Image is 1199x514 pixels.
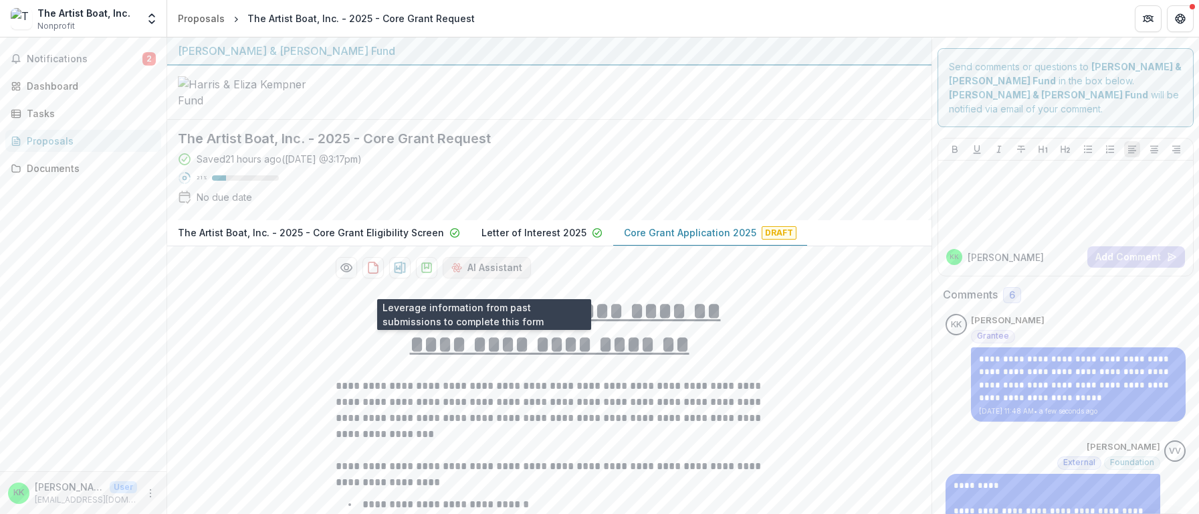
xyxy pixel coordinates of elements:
div: Karla Klay [13,489,24,497]
button: download-proposal [416,257,437,278]
div: The Artist Boat, Inc. [37,6,130,20]
div: Proposals [27,134,150,148]
div: Proposals [178,11,225,25]
button: Bold [947,141,963,157]
a: Proposals [173,9,230,28]
span: Grantee [977,331,1009,341]
p: [DATE] 11:48 AM • a few seconds ago [979,406,1178,416]
button: Align Left [1124,141,1140,157]
button: Underline [969,141,985,157]
div: Dashboard [27,79,150,93]
a: Proposals [5,130,161,152]
a: Tasks [5,102,161,124]
p: Core Grant Application 2025 [624,226,756,240]
div: Karla Klay [950,254,959,260]
p: [EMAIL_ADDRESS][DOMAIN_NAME] [35,494,137,506]
button: More [142,485,158,501]
span: Draft [762,226,796,240]
p: User [110,481,137,493]
nav: breadcrumb [173,9,480,28]
div: [PERSON_NAME] & [PERSON_NAME] Fund [178,43,921,59]
button: download-proposal [389,257,411,278]
p: Letter of Interest 2025 [481,226,586,240]
span: 2 [142,52,156,66]
div: Documents [27,161,150,175]
p: [PERSON_NAME] [35,480,104,494]
button: Align Center [1146,141,1162,157]
span: External [1063,458,1095,467]
span: Foundation [1110,458,1154,467]
button: Add Comment [1087,246,1185,268]
a: Documents [5,157,161,179]
div: Karla Klay [951,321,962,329]
span: 6 [1009,290,1015,301]
button: AI Assistant [443,257,531,278]
p: [PERSON_NAME] [1087,440,1160,454]
p: 21 % [197,173,207,183]
button: Open entity switcher [142,5,161,32]
button: Preview 95e7431a-d5d7-48db-a793-1a8f8ce230f4-2.pdf [336,257,357,278]
img: Harris & Eliza Kempner Fund [178,76,312,108]
button: Ordered List [1102,141,1118,157]
button: Notifications2 [5,48,161,70]
div: The Artist Boat, Inc. - 2025 - Core Grant Request [247,11,475,25]
button: Strike [1013,141,1029,157]
button: Italicize [991,141,1007,157]
p: [PERSON_NAME] [971,314,1045,327]
button: download-proposal [362,257,384,278]
button: Align Right [1168,141,1184,157]
span: Notifications [27,54,142,65]
button: Heading 2 [1057,141,1073,157]
p: [PERSON_NAME] [968,250,1044,264]
img: The Artist Boat, Inc. [11,8,32,29]
div: Saved 21 hours ago ( [DATE] @ 3:17pm ) [197,152,362,166]
a: Dashboard [5,75,161,97]
span: Nonprofit [37,20,75,32]
button: Partners [1135,5,1162,32]
div: Vivian Victoria [1169,447,1181,456]
p: The Artist Boat, Inc. - 2025 - Core Grant Eligibility Screen [178,226,444,240]
div: Send comments or questions to in the box below. will be notified via email of your comment. [938,48,1194,127]
div: No due date [197,190,252,204]
h2: The Artist Boat, Inc. - 2025 - Core Grant Request [178,131,899,147]
strong: [PERSON_NAME] & [PERSON_NAME] Fund [949,89,1148,100]
button: Get Help [1167,5,1194,32]
button: Heading 1 [1035,141,1051,157]
h2: Comments [943,288,998,301]
button: Bullet List [1080,141,1096,157]
div: Tasks [27,106,150,120]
